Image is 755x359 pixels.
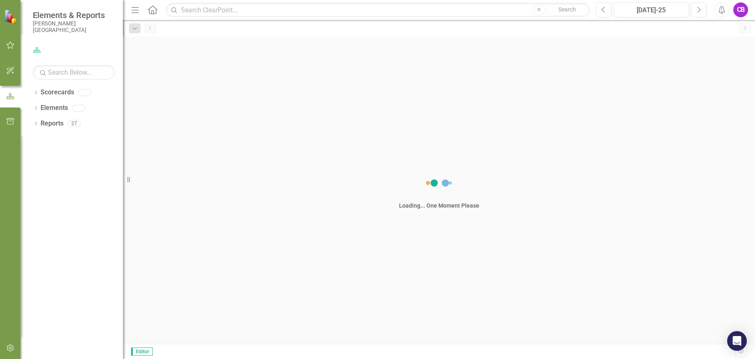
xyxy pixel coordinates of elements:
button: Search [547,4,588,16]
div: 27 [68,120,81,127]
a: Reports [41,119,63,128]
input: Search Below... [33,65,115,80]
a: Elements [41,103,68,113]
span: Elements & Reports [33,10,115,20]
div: Open Intercom Messenger [727,331,747,351]
a: Scorecards [41,88,74,97]
div: [DATE]-25 [617,5,686,15]
button: CB [733,2,748,17]
small: [PERSON_NAME][GEOGRAPHIC_DATA] [33,20,115,34]
div: Loading... One Moment Please [399,201,479,210]
span: Editor [131,348,153,356]
input: Search ClearPoint... [166,3,590,17]
img: ClearPoint Strategy [4,9,19,24]
button: [DATE]-25 [614,2,689,17]
span: Search [558,6,576,13]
